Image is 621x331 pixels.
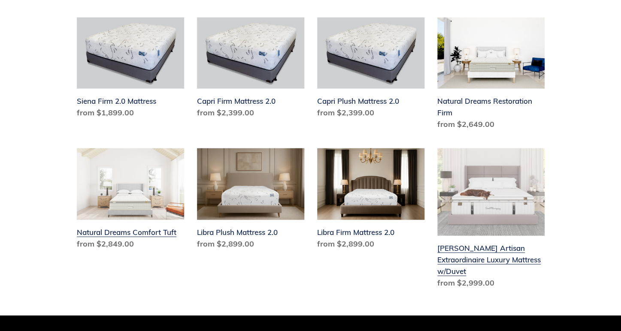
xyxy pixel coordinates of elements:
a: Hemingway Artisan Extraordinaire Luxury Mattress w/Duvet [437,148,545,292]
a: Natural Dreams Comfort Tuft [77,148,184,253]
a: Capri Firm Mattress 2.0 [197,18,304,122]
a: Capri Plush Mattress 2.0 [317,18,424,122]
a: Siena Firm 2.0 Mattress [77,18,184,122]
a: Libra Firm Mattress 2.0 [317,148,424,253]
a: Libra Plush Mattress 2.0 [197,148,304,253]
a: Natural Dreams Restoration Firm [437,18,545,134]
